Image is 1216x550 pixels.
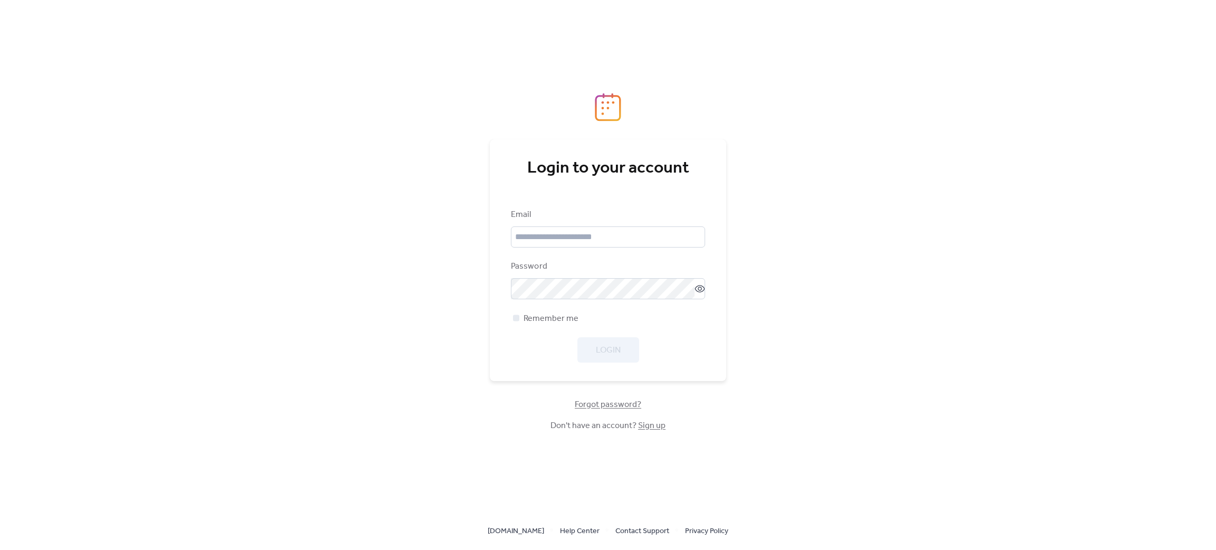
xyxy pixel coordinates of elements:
span: Help Center [560,525,600,538]
a: Help Center [560,524,600,537]
img: logo [595,93,621,121]
a: Privacy Policy [685,524,728,537]
span: Don't have an account? [550,420,666,432]
div: Login to your account [511,158,705,179]
span: Remember me [524,312,578,325]
span: Privacy Policy [685,525,728,538]
span: Forgot password? [575,399,641,411]
span: Contact Support [615,525,669,538]
div: Password [511,260,703,273]
a: [DOMAIN_NAME] [488,524,544,537]
a: Sign up [638,418,666,434]
a: Forgot password? [575,402,641,407]
div: Email [511,208,703,221]
a: Contact Support [615,524,669,537]
span: [DOMAIN_NAME] [488,525,544,538]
